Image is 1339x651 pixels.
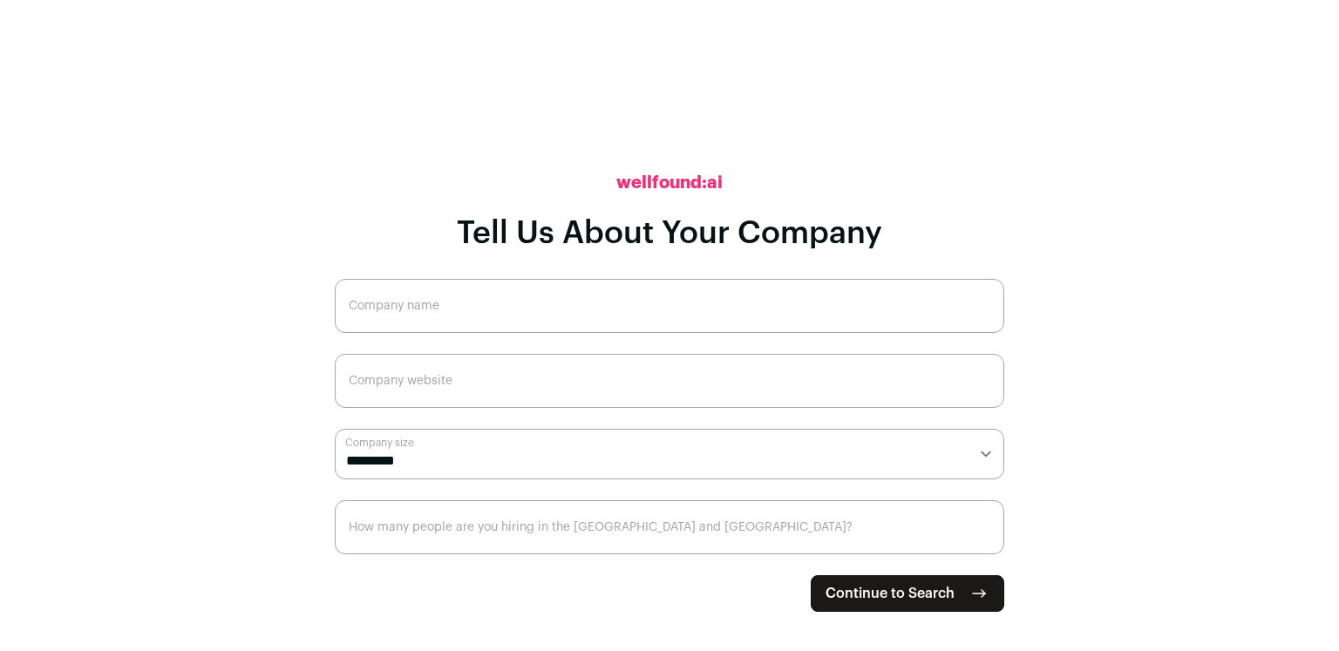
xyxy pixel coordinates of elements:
[826,583,955,604] span: Continue to Search
[457,216,882,251] h1: Tell Us About Your Company
[335,279,1004,333] input: Company name
[335,500,1004,554] input: How many people are you hiring in the US and Canada?
[811,575,1004,612] button: Continue to Search
[616,171,723,195] h2: wellfound:ai
[335,354,1004,408] input: Company website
